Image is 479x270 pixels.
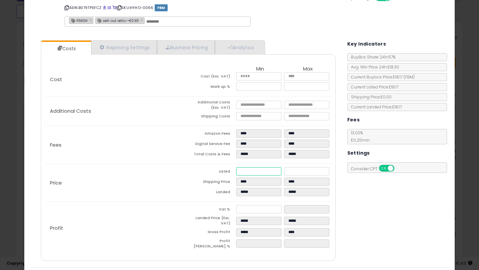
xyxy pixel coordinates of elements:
td: Landed [188,188,236,198]
p: Price [45,180,188,186]
span: 13.00 % [348,130,370,143]
span: Avg. Win Price 24h: £18.30 [348,64,399,70]
p: Cost [45,77,188,82]
th: Max [284,66,332,72]
td: Amazon Fees [188,129,236,140]
span: Shipping Price: £0.00 [348,94,392,100]
span: sell-out retro-¬£0.93 [95,18,139,23]
td: Additional Costs (Exc. VAT) [188,100,236,112]
span: ( FBM ) [403,74,415,80]
span: Current Landed Price: £18.17 [348,104,402,110]
a: Your listing only [112,5,116,10]
span: £18.17 [393,74,415,80]
h5: Key Indicators [347,40,386,48]
a: BuyBox page [103,5,106,10]
th: Min [236,66,284,72]
span: Current Buybox Price: [348,74,415,80]
td: Gross Profit [188,228,236,238]
td: Listed [188,167,236,178]
h5: Fees [347,116,360,124]
a: × [140,17,144,23]
td: Digital Service Fee [188,140,236,150]
td: Landed Price (Exc. VAT) [188,215,236,228]
td: Cost (Exc. VAT) [188,72,236,82]
a: × [89,17,93,23]
span: Current Listed Price: £18.17 [348,84,399,90]
p: Fees [45,142,188,148]
span: ON [380,166,388,171]
td: Shipping Costs [188,112,236,122]
a: Business Pricing [157,41,215,54]
a: All offer listings [107,5,111,10]
p: ASIN: B079TPXFCZ | SKU: HYHO-0066 [65,2,335,13]
span: Consider CPT: [348,166,403,172]
h5: Settings [347,149,370,157]
td: Mark up % [188,82,236,93]
span: FBM [155,4,168,11]
span: £0.25 min [348,137,370,143]
td: Profit [PERSON_NAME] % [188,238,236,251]
span: BuyBox Share 24h: 57% [348,54,396,60]
td: Vat % [188,205,236,215]
p: Profit [45,225,188,231]
a: Analytics [215,41,264,54]
span: OFF [393,166,404,171]
a: Costs [41,42,90,55]
td: Shipping Price [188,178,236,188]
span: FINISH [69,18,87,23]
a: Repricing Settings [91,41,157,54]
td: Total Costs & Fees [188,150,236,160]
p: Additional Costs [45,108,188,114]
